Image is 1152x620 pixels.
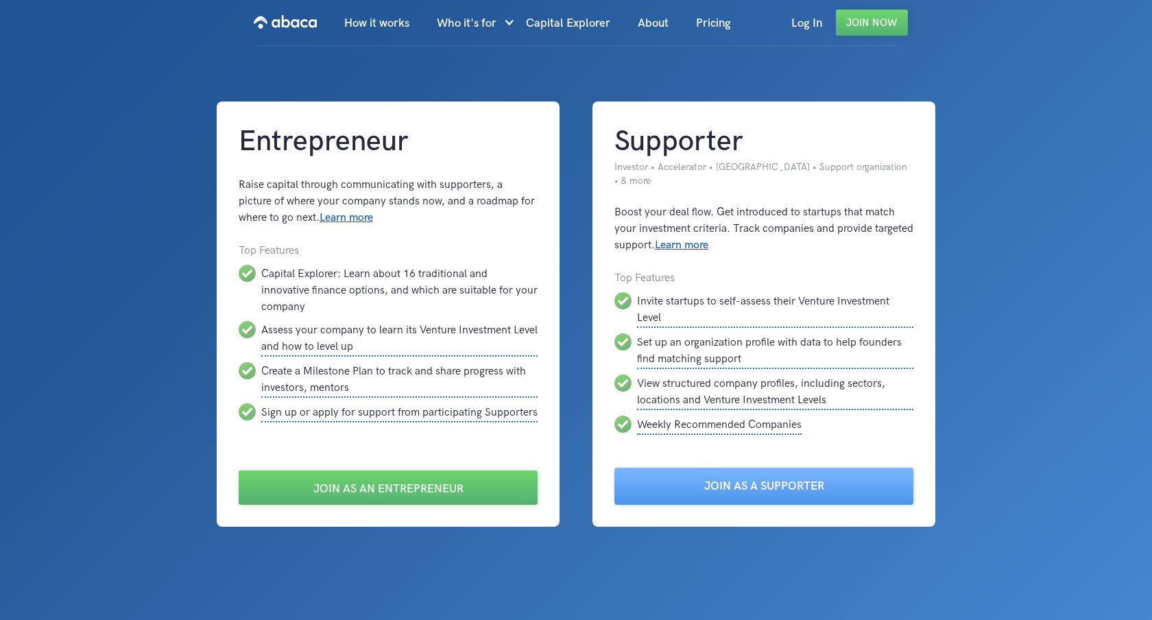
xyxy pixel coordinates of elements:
[261,321,538,357] div: Assess your company to learn its Venture Investment Level and how to level up
[637,416,802,435] div: Weekly Recommended Companies
[637,333,913,369] div: Set up an organization profile with data to help founders find matching support
[254,11,317,33] img: Abaca logo
[239,123,538,160] h1: Entrepreneur
[614,160,913,188] div: Investor • Accelerator • [GEOGRAPHIC_DATA] • Support organization • & more
[239,470,538,505] a: Join as an Entrepreneur
[836,10,908,36] a: Join Now
[239,243,538,259] div: Top Features
[261,403,538,422] div: Sign up or apply for support from participating Supporters
[637,292,913,328] div: Invite startups to self-assess their Venture Investment Level
[614,204,913,254] div: Boost your deal flow. Get introduced to startups that match your investment criteria. Track compa...
[239,177,538,226] div: Raise capital through communicating with supporters, a picture of where your company stands now, ...
[261,362,538,398] div: Create a Milestone Plan to track and share progress with investors, mentors
[655,239,708,252] a: Learn more
[614,123,913,160] h1: Supporter
[320,211,373,224] a: Learn more
[614,270,913,287] div: Top Features
[637,374,913,410] div: View structured company profiles, including sectors, locations and Venture Investment Levels
[261,265,538,315] div: Capital Explorer: Learn about 16 traditional and innovative finance options, and which are suitab...
[614,468,913,505] a: Join as a Supporter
